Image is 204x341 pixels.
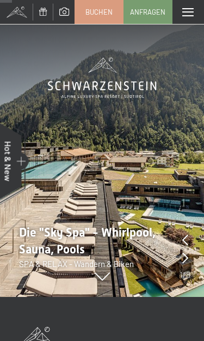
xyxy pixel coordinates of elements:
span: Buchen [85,7,113,17]
span: Anfragen [130,7,165,17]
a: Anfragen [124,1,172,23]
span: 8 [186,269,190,281]
a: Buchen [75,1,123,23]
span: Hot & New [3,141,14,181]
span: / [183,269,186,281]
span: Die "Sky Spa" - Whirlpool, Sauna, Pools [19,226,156,256]
span: 1 [180,269,183,281]
span: SPA & RELAX - Wandern & Biken [19,259,134,269]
